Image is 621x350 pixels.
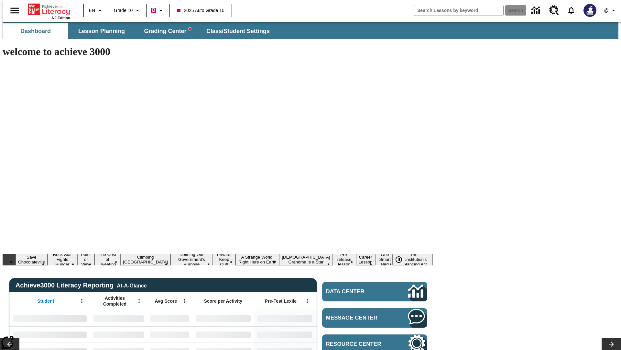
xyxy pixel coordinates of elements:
[414,5,503,16] input: search field
[3,22,618,39] div: SubNavbar
[392,254,412,265] div: Pause
[326,288,387,295] span: Data Center
[117,282,147,289] div: At-A-Glance
[279,254,332,265] button: Slide 9 South Korean Grandma Is a Star
[69,23,134,39] button: Lesson Planning
[583,4,596,17] img: Avatar
[326,315,389,321] span: Message Center
[545,2,563,19] a: Resource Center, Will open in new tab
[302,296,312,306] button: Open Menu
[5,1,24,20] button: Open side menu
[78,28,125,35] span: Lesson Planning
[114,7,133,14] span: Grade 10
[322,308,427,328] a: Message Center
[90,310,147,326] div: No Data,
[189,28,191,30] svg: writing assistant alert
[177,7,224,14] span: 2025 Auto Grade 10
[395,251,433,268] button: Slide 13 The Constitution's Balancing Act
[170,251,213,268] button: Slide 6 Defining Our Government's Purpose
[147,326,192,343] div: No Data,
[322,282,427,301] a: Data Center
[89,7,95,14] span: EN
[180,296,189,306] button: Open Menu
[265,298,297,304] span: Pre-Test Lexile
[111,5,144,16] button: Grade: Grade 10, Select a grade
[28,3,70,16] a: Home
[3,23,68,39] button: Dashboard
[201,23,275,39] button: Class/Student Settings
[28,2,70,20] div: Home
[563,2,580,19] a: Notifications
[16,254,48,265] button: Slide 1 Save Chocolateville
[144,28,191,35] span: Grading Center
[600,5,621,16] button: Profile/Settings
[77,251,94,268] button: Slide 3 Point of View
[204,298,243,304] span: Score per Activity
[52,16,70,20] span: NJ Edition
[134,296,144,306] button: Open Menu
[356,254,375,265] button: Slide 11 Career Lesson
[3,46,433,58] h1: welcome to achieve 3000
[333,251,356,268] button: Slide 10 Pre-release lesson
[235,254,279,265] button: Slide 8 A Strange World, Right Here on Earth
[604,7,608,14] span: @
[155,298,177,304] span: Avg Score
[93,295,136,307] span: Activities Completed
[94,251,120,268] button: Slide 4 The Cost of Tweeting
[20,28,51,35] span: Dashboard
[120,254,170,265] button: Slide 5 Climbing Mount Tai
[16,282,147,289] span: Achieve3000 Literacy Reporting
[147,310,192,326] div: No Data,
[48,251,77,268] button: Slide 2 Rock Star Fights Hunger
[148,5,168,16] button: Boost Class color is violet red. Change class color
[77,296,87,306] button: Open Menu
[37,298,54,304] span: Student
[326,341,389,347] span: Resource Center
[135,23,200,39] button: Grading Center
[152,6,155,14] span: B
[580,2,600,19] button: Select a new avatar
[392,254,405,265] button: Pause
[528,2,545,19] a: Data Center
[86,5,107,16] button: Language: EN, Select a language
[213,251,236,268] button: Slide 7 Private! Keep Out!
[90,326,147,343] div: No Data,
[602,338,621,350] button: Lesson carousel, Next
[3,23,276,39] div: SubNavbar
[375,251,395,268] button: Slide 12 One Smart Bird
[206,28,270,35] span: Class/Student Settings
